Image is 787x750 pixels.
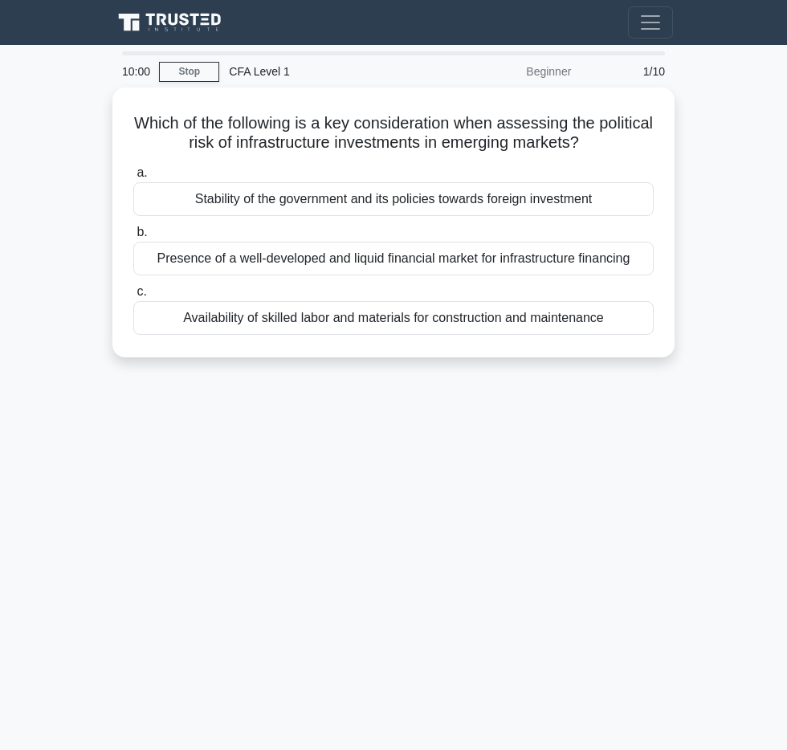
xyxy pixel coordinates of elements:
div: Beginner [440,55,581,88]
h5: Which of the following is a key consideration when assessing the political risk of infrastructure... [132,113,655,153]
div: CFA Level 1 [219,55,440,88]
button: Toggle navigation [628,6,673,39]
div: Stability of the government and its policies towards foreign investment [133,182,654,216]
div: Availability of skilled labor and materials for construction and maintenance [133,301,654,335]
div: 10:00 [112,55,159,88]
span: a. [137,165,147,179]
span: b. [137,225,147,238]
a: Stop [159,62,219,82]
div: 1/10 [581,55,675,88]
span: c. [137,284,146,298]
div: Presence of a well-developed and liquid financial market for infrastructure financing [133,242,654,275]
